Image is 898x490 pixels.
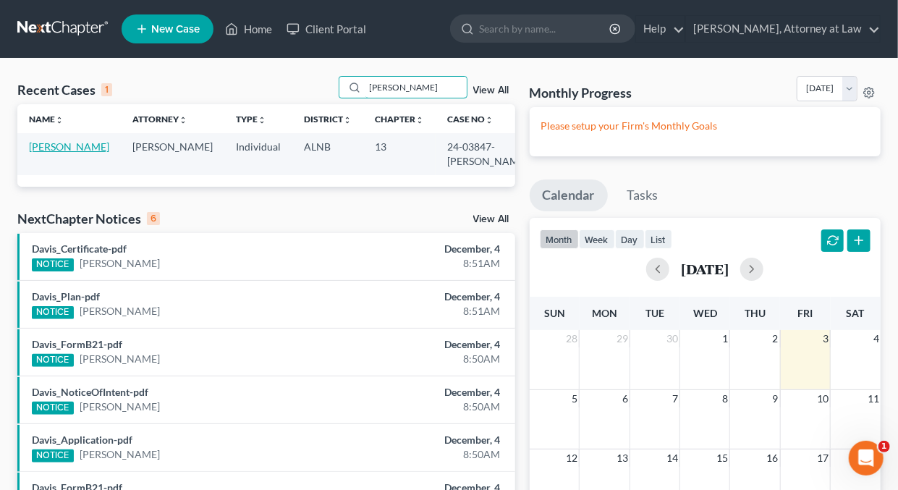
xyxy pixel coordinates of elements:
[615,449,630,467] span: 13
[681,261,729,276] h2: [DATE]
[17,210,160,227] div: NextChapter Notices
[541,119,869,133] p: Please setup your Firm's Monthly Goals
[354,290,501,304] div: December, 4
[354,385,501,400] div: December, 4
[816,390,830,407] span: 10
[179,116,187,124] i: unfold_more
[540,229,579,249] button: month
[354,304,501,318] div: 8:51AM
[32,242,127,255] a: Davis_Certificate-pdf
[80,352,160,366] a: [PERSON_NAME]
[636,16,685,42] a: Help
[147,212,160,225] div: 6
[686,16,880,42] a: [PERSON_NAME], Attorney at Law
[32,449,74,462] div: NOTICE
[592,307,617,319] span: Mon
[872,330,881,347] span: 4
[771,330,780,347] span: 2
[866,390,881,407] span: 11
[354,256,501,271] div: 8:51AM
[258,116,266,124] i: unfold_more
[485,116,494,124] i: unfold_more
[766,449,780,467] span: 16
[797,307,813,319] span: Fri
[354,400,501,414] div: 8:50AM
[415,116,424,124] i: unfold_more
[354,447,501,462] div: 8:50AM
[849,441,884,476] iframe: Intercom live chat
[32,306,74,319] div: NOTICE
[354,242,501,256] div: December, 4
[621,390,630,407] span: 6
[32,386,148,398] a: Davis_NoticeOfIntent-pdf
[32,434,132,446] a: Davis_Application-pdf
[218,16,279,42] a: Home
[101,83,112,96] div: 1
[745,307,766,319] span: Thu
[224,133,292,174] td: Individual
[80,304,160,318] a: [PERSON_NAME]
[121,133,224,174] td: [PERSON_NAME]
[847,307,865,319] span: Sat
[436,133,554,174] td: 24-03847-[PERSON_NAME]-13
[570,390,579,407] span: 5
[615,330,630,347] span: 29
[80,447,160,462] a: [PERSON_NAME]
[55,116,64,124] i: unfold_more
[821,330,830,347] span: 3
[721,330,729,347] span: 1
[29,140,109,153] a: [PERSON_NAME]
[151,24,200,35] span: New Case
[665,330,679,347] span: 30
[479,15,611,42] input: Search by name...
[80,256,160,271] a: [PERSON_NAME]
[365,77,467,98] input: Search by name...
[665,449,679,467] span: 14
[544,307,565,319] span: Sun
[564,330,579,347] span: 28
[363,133,436,174] td: 13
[354,352,501,366] div: 8:50AM
[32,402,74,415] div: NOTICE
[279,16,373,42] a: Client Portal
[615,229,645,249] button: day
[292,133,363,174] td: ALNB
[530,179,608,211] a: Calendar
[343,116,352,124] i: unfold_more
[614,179,672,211] a: Tasks
[693,307,717,319] span: Wed
[32,290,100,303] a: Davis_Plan-pdf
[32,354,74,367] div: NOTICE
[579,229,615,249] button: week
[721,390,729,407] span: 8
[645,307,664,319] span: Tue
[354,337,501,352] div: December, 4
[645,229,672,249] button: list
[878,441,890,452] span: 1
[473,214,509,224] a: View All
[354,433,501,447] div: December, 4
[132,114,187,124] a: Attorneyunfold_more
[671,390,679,407] span: 7
[17,81,112,98] div: Recent Cases
[715,449,729,467] span: 15
[447,114,494,124] a: Case Nounfold_more
[32,338,122,350] a: Davis_FormB21-pdf
[29,114,64,124] a: Nameunfold_more
[473,85,509,96] a: View All
[816,449,830,467] span: 17
[236,114,266,124] a: Typeunfold_more
[32,258,74,271] div: NOTICE
[564,449,579,467] span: 12
[304,114,352,124] a: Districtunfold_more
[375,114,424,124] a: Chapterunfold_more
[530,84,632,101] h3: Monthly Progress
[771,390,780,407] span: 9
[80,400,160,414] a: [PERSON_NAME]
